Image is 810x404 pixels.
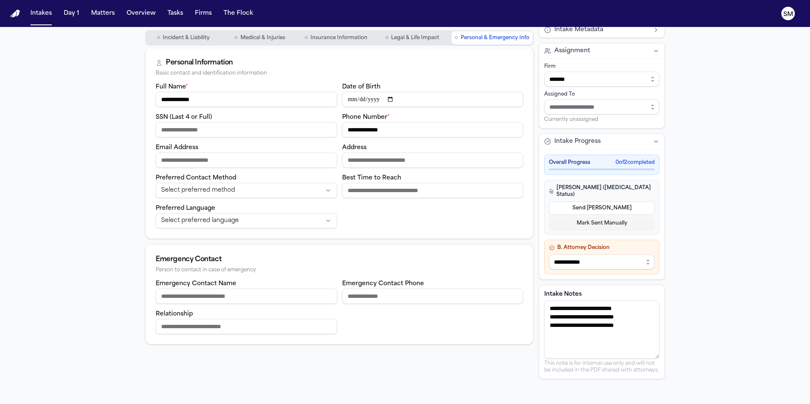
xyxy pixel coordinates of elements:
[549,217,655,230] button: Mark Sent Manually
[157,34,160,42] span: ○
[544,360,659,374] p: This note is for internal use only and will not be included in the PDF shared with attorneys.
[544,99,659,115] input: Assign to staff member
[455,34,458,42] span: ○
[220,6,256,21] button: The Flock
[240,35,285,41] span: Medical & Injuries
[391,35,439,41] span: Legal & Life Impact
[342,281,424,287] label: Emergency Contact Phone
[342,84,381,90] label: Date of Birth
[156,92,337,107] input: Full name
[60,6,83,21] button: Day 1
[156,175,236,181] label: Preferred Contact Method
[156,122,337,137] input: SSN
[156,311,193,317] label: Relationship
[544,91,659,98] div: Assigned To
[549,201,655,215] button: Send [PERSON_NAME]
[156,289,337,304] input: Emergency contact name
[156,84,188,90] label: Full Name
[299,31,373,45] button: Go to Insurance Information
[156,281,236,287] label: Emergency Contact Name
[375,31,450,45] button: Go to Legal & Life Impact
[554,47,590,55] span: Assignment
[544,116,598,123] span: Currently unassigned
[544,63,659,70] div: Firm
[156,70,523,77] div: Basic contact and identification information
[544,300,659,359] textarea: Intake notes
[342,183,524,198] input: Best time to reach
[156,153,337,168] input: Email address
[10,10,20,18] img: Finch Logo
[539,134,664,149] button: Intake Progress
[342,153,524,168] input: Address
[342,175,401,181] label: Best Time to Reach
[156,254,523,265] div: Emergency Contact
[342,92,524,107] input: Date of birth
[164,6,186,21] button: Tasks
[554,26,603,34] span: Intake Metadata
[451,31,533,45] button: Go to Personal & Emergency Info
[310,35,367,41] span: Insurance Information
[234,34,238,42] span: ○
[342,122,524,137] input: Phone number
[163,35,210,41] span: Incident & Liability
[549,185,655,198] h4: [PERSON_NAME] ([MEDICAL_DATA] Status)
[27,6,55,21] button: Intakes
[385,34,389,42] span: ○
[549,244,655,251] h4: B. Attorney Decision
[304,34,308,42] span: ○
[156,114,212,120] label: SSN (Last 4 or Full)
[156,205,215,211] label: Preferred Language
[616,159,655,166] span: 0 of 2 completed
[549,159,590,166] span: Overall Progress
[192,6,215,21] button: Firms
[544,72,659,87] input: Select firm
[10,10,20,18] a: Home
[156,319,337,334] input: Emergency contact relationship
[222,31,297,45] button: Go to Medical & Injuries
[166,58,233,68] div: Personal Information
[146,31,221,45] button: Go to Incident & Liability
[342,289,524,304] input: Emergency contact phone
[461,35,529,41] span: Personal & Emergency Info
[88,6,118,21] button: Matters
[156,144,198,151] label: Email Address
[156,267,523,273] div: Person to contact in case of emergency
[123,6,159,21] button: Overview
[544,290,659,299] label: Intake Notes
[342,144,367,151] label: Address
[539,22,664,37] button: Intake Metadata
[539,43,664,59] button: Assignment
[554,137,601,146] span: Intake Progress
[342,114,390,120] label: Phone Number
